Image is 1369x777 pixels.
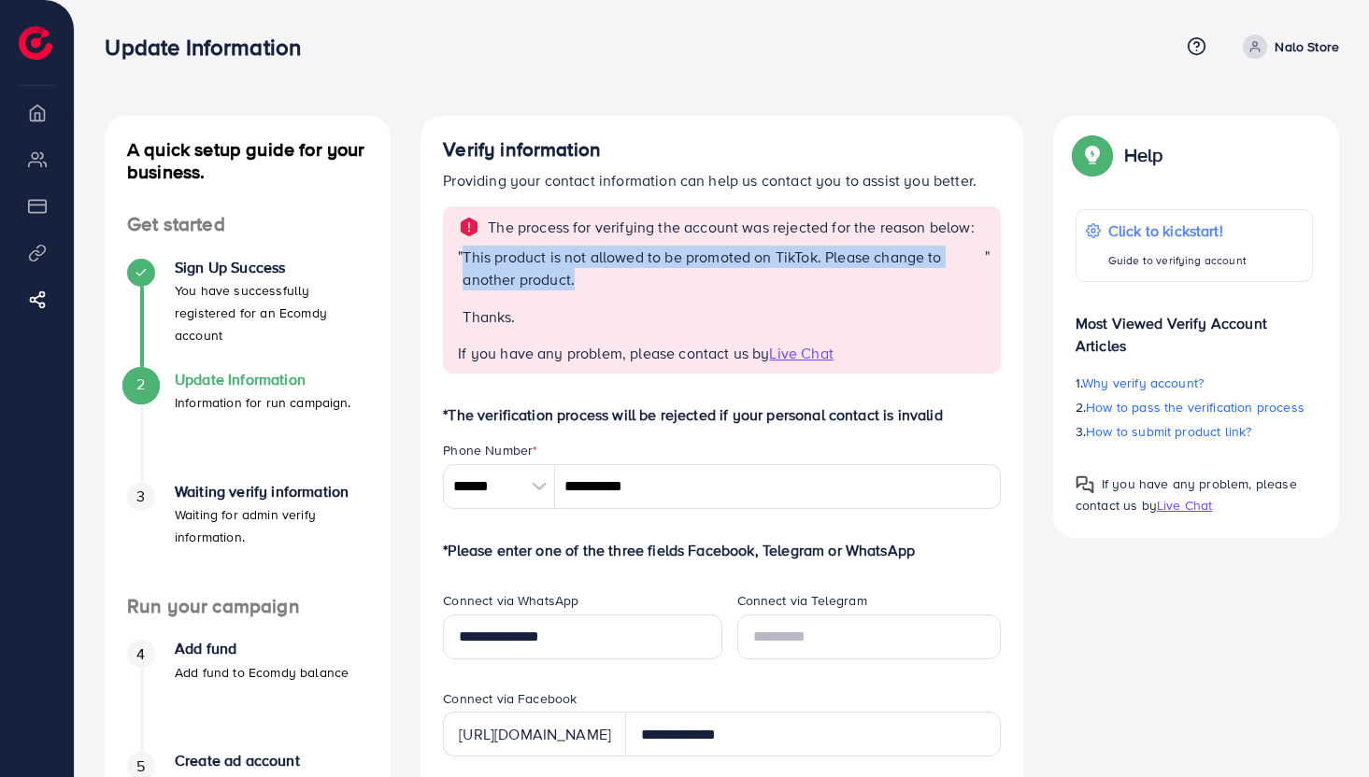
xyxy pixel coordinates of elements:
span: If you have any problem, please contact us by [458,343,769,363]
span: Live Chat [1157,496,1212,515]
span: How to submit product link? [1086,422,1251,441]
p: *Please enter one of the three fields Facebook, Telegram or WhatsApp [443,539,1001,561]
span: 5 [136,756,145,777]
h4: Add fund [175,640,349,657]
img: Popup guide [1076,475,1094,494]
img: alert [458,216,480,238]
p: Information for run campaign. [175,391,351,414]
p: Most Viewed Verify Account Articles [1076,297,1313,357]
label: Connect via WhatsApp [443,591,578,610]
img: logo [19,26,52,60]
p: The process for verifying the account was rejected for the reason below: [488,216,975,238]
label: Connect via Facebook [443,689,577,708]
label: Connect via Telegram [737,591,867,610]
p: Guide to verifying account [1108,249,1247,272]
span: Live Chat [769,343,833,363]
p: Nalo Store [1275,35,1339,58]
img: Popup guide [1076,138,1109,172]
p: *The verification process will be rejected if your personal contact is invalid [443,403,1001,426]
p: Add fund to Ecomdy balance [175,661,349,684]
h3: Update Information [105,34,316,61]
span: 2 [136,374,145,395]
p: Help [1124,144,1163,166]
span: How to pass the verification process [1086,398,1305,417]
li: Update Information [105,371,391,483]
p: This product is not allowed to be promoted on TikTok. Please change to another product. [463,246,984,290]
div: [URL][DOMAIN_NAME] [443,712,626,756]
p: 1. [1076,372,1313,394]
a: Nalo Store [1235,35,1339,59]
h4: Update Information [175,371,351,388]
span: 3 [136,486,145,507]
span: 4 [136,643,145,665]
h4: Create ad account [175,752,368,770]
p: Click to kickstart! [1108,219,1247,242]
li: Waiting verify information [105,483,391,595]
h4: Run your campaign [105,595,391,618]
p: 3. [1076,420,1313,443]
p: 2. [1076,396,1313,418]
iframe: Chat [1290,693,1355,763]
h4: Get started [105,213,391,236]
li: Sign Up Success [105,259,391,371]
p: You have successfully registered for an Ecomdy account [175,279,368,346]
li: Add fund [105,640,391,752]
h4: Verify information [443,138,1001,162]
h4: A quick setup guide for your business. [105,138,391,183]
span: Why verify account? [1082,374,1204,392]
span: If you have any problem, please contact us by [1076,474,1297,515]
p: Waiting for admin verify information. [175,503,368,548]
h4: Waiting verify information [175,483,368,501]
p: Providing your contact information can help us contact you to assist you better. [443,169,1001,191]
span: " [985,246,990,343]
label: Phone Number [443,441,537,459]
span: " [458,246,463,343]
h4: Sign Up Success [175,259,368,276]
p: Thanks. [463,305,984,328]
